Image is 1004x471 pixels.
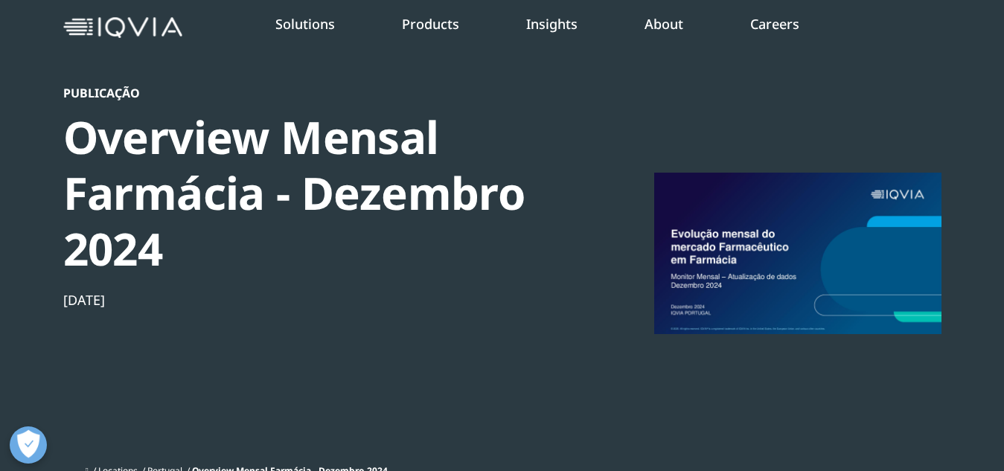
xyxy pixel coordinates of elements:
a: Solutions [275,15,335,33]
a: Products [402,15,459,33]
a: About [645,15,683,33]
div: Publicação [63,86,574,100]
div: Overview Mensal Farmácia - Dezembro 2024 [63,109,574,277]
button: Abrir preferências [10,426,47,464]
a: Careers [750,15,799,33]
a: Insights [526,15,578,33]
div: [DATE] [63,291,574,309]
